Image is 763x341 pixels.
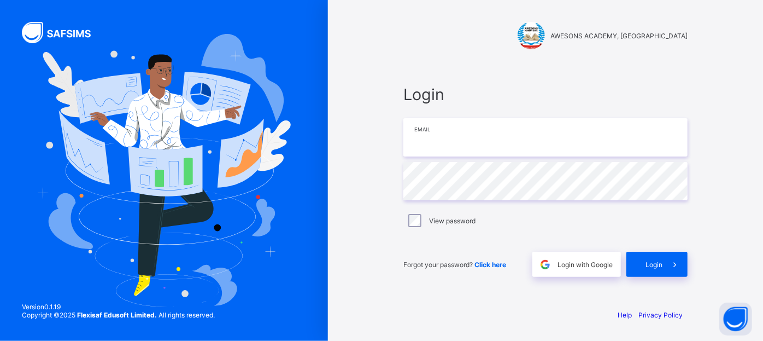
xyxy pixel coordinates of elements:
a: Help [618,311,632,319]
span: Login with Google [557,261,613,269]
button: Open asap [719,303,752,336]
span: Version 0.1.19 [22,303,215,311]
img: google.396cfc9801f0270233282035f929180a.svg [539,258,551,271]
span: Forgot your password? [403,261,506,269]
a: Privacy Policy [638,311,683,319]
img: SAFSIMS Logo [22,22,104,43]
span: Copyright © 2025 All rights reserved. [22,311,215,319]
span: AWESONS ACADEMY, [GEOGRAPHIC_DATA] [550,32,688,40]
a: Click here [474,261,506,269]
span: Login [403,85,688,104]
strong: Flexisaf Edusoft Limited. [77,311,157,319]
label: View password [429,217,476,225]
span: Login [645,261,662,269]
img: Hero Image [37,34,290,307]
